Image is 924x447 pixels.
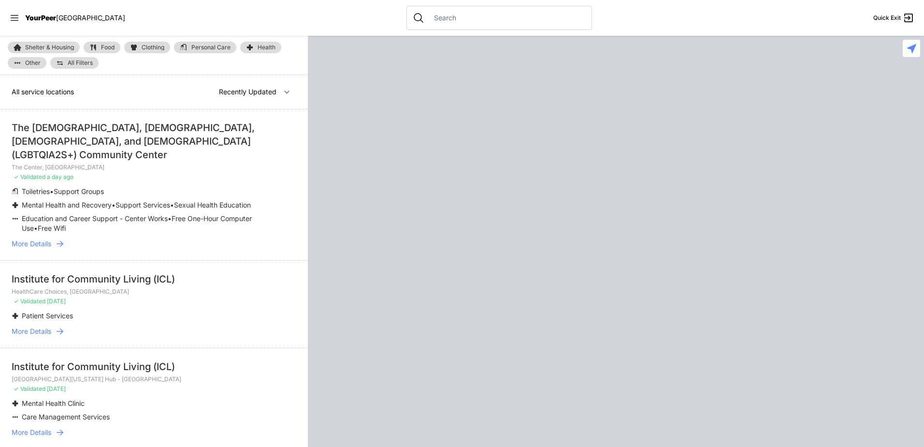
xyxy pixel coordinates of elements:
span: • [50,187,54,195]
span: ✓ Validated [14,298,45,305]
span: • [168,214,172,223]
span: All service locations [12,88,74,96]
span: Education and Career Support - Center Works [22,214,168,223]
a: More Details [12,327,296,336]
span: • [34,224,38,232]
a: Personal Care [174,42,236,53]
span: Support Services [115,201,170,209]
span: Health [258,45,275,50]
span: Sexual Health Education [174,201,251,209]
span: All Filters [68,60,93,66]
a: More Details [12,428,296,437]
input: Search [428,13,586,23]
span: Support Groups [54,187,104,195]
span: Mental Health and Recovery [22,201,112,209]
a: Food [84,42,120,53]
span: Toiletries [22,187,50,195]
span: • [112,201,115,209]
span: Food [101,45,115,50]
span: [GEOGRAPHIC_DATA] [56,14,125,22]
div: Institute for Community Living (ICL) [12,360,296,373]
span: Free Wifi [38,224,66,232]
span: • [170,201,174,209]
a: Other [8,57,46,69]
span: [DATE] [47,385,66,392]
span: ✓ Validated [14,173,45,180]
span: Quick Exit [873,14,901,22]
span: [DATE] [47,298,66,305]
p: [GEOGRAPHIC_DATA][US_STATE] Hub - [GEOGRAPHIC_DATA] [12,375,296,383]
span: Other [25,60,41,66]
a: More Details [12,239,296,249]
span: ✓ Validated [14,385,45,392]
span: YourPeer [25,14,56,22]
p: HealthCare Choices, [GEOGRAPHIC_DATA] [12,288,296,296]
a: Shelter & Housing [8,42,80,53]
div: Institute for Community Living (ICL) [12,272,296,286]
a: Health [240,42,281,53]
span: Clothing [142,45,164,50]
a: Clothing [124,42,170,53]
span: Patient Services [22,312,73,320]
span: More Details [12,239,51,249]
span: More Details [12,327,51,336]
span: More Details [12,428,51,437]
span: Care Management Services [22,413,110,421]
a: YourPeer[GEOGRAPHIC_DATA] [25,15,125,21]
span: a day ago [47,173,73,180]
a: All Filters [50,57,99,69]
p: The Center, [GEOGRAPHIC_DATA] [12,164,296,171]
span: Mental Health Clinic [22,399,85,407]
a: Quick Exit [873,12,914,24]
span: Shelter & Housing [25,45,74,50]
span: Personal Care [191,45,231,50]
div: The [DEMOGRAPHIC_DATA], [DEMOGRAPHIC_DATA], [DEMOGRAPHIC_DATA], and [DEMOGRAPHIC_DATA] (LGBTQIA2S... [12,121,296,162]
